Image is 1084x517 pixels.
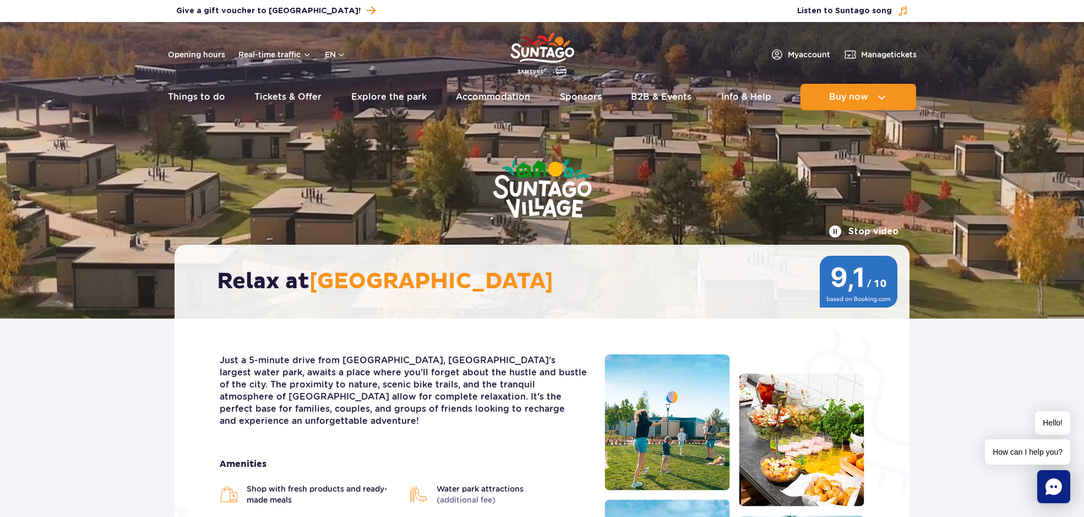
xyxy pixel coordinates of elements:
a: Explore the park [351,84,427,110]
a: Myaccount [770,48,830,61]
a: Tickets & Offer [254,84,322,110]
span: [GEOGRAPHIC_DATA] [309,268,553,295]
button: Listen to Suntago song [797,6,908,17]
a: Opening hours [168,49,225,60]
strong: Amenities [220,458,588,470]
a: Accommodation [456,84,530,110]
a: Managetickets [843,48,917,61]
span: Listen to Suntago song [797,6,892,17]
a: B2B & Events [631,84,691,110]
span: My account [788,49,830,60]
span: Shop with fresh products and ready-made meals [247,483,399,505]
a: Things to do [168,84,225,110]
a: Park of Poland [510,28,574,78]
p: Just a 5-minute drive from [GEOGRAPHIC_DATA], [GEOGRAPHIC_DATA]'s largest water park, awaits a pl... [220,354,588,427]
h2: Relax at [217,268,878,295]
button: Real-time traffic [238,50,312,59]
span: Manage tickets [861,49,917,60]
a: Info & Help [721,84,771,110]
span: (additional fee) [437,496,495,504]
button: Stop video [829,225,898,238]
span: Give a gift voucher to [GEOGRAPHIC_DATA]! [176,6,361,17]
span: Hello! [1035,411,1070,435]
span: Buy now [829,92,868,102]
div: Chat [1037,470,1070,503]
a: Give a gift voucher to [GEOGRAPHIC_DATA]! [176,3,375,18]
button: Buy now [800,84,916,110]
img: Suntago Village [449,116,636,263]
a: Sponsors [560,84,602,110]
span: How can I help you? [985,439,1070,465]
span: Water park attractions [437,483,524,505]
img: 9,1/10 wg ocen z Booking.com [819,256,898,308]
button: en [325,49,346,60]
